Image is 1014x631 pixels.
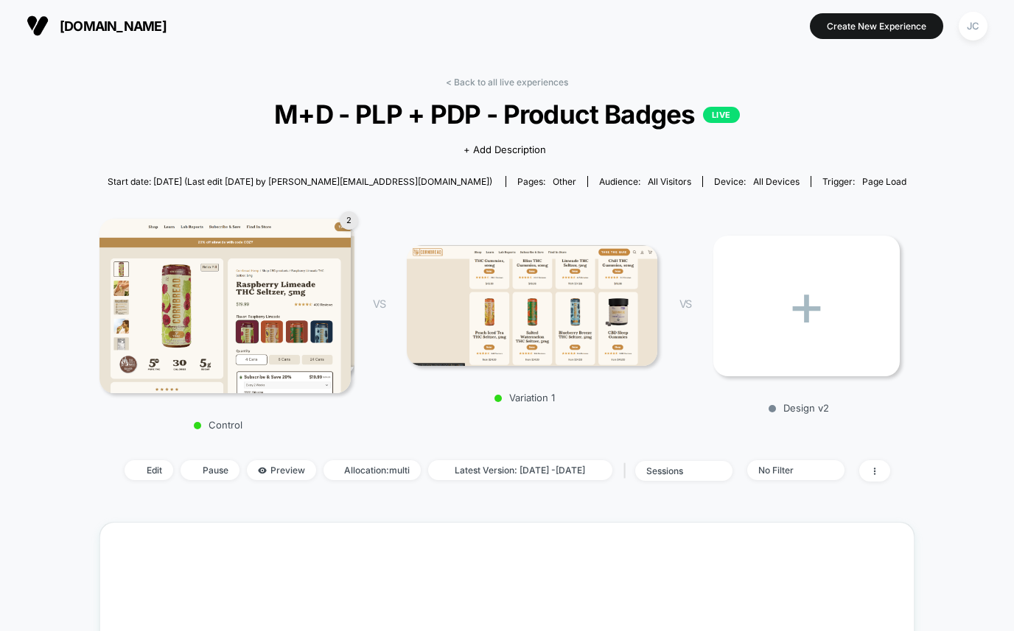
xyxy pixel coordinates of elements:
div: Audience: [599,176,691,187]
span: other [553,176,576,187]
span: Allocation: multi [324,460,421,480]
span: M+D - PLP + PDP - Product Badges [141,99,874,130]
a: < Back to all live experiences [446,77,568,88]
div: + [713,236,900,376]
span: Page Load [862,176,906,187]
span: all devices [753,176,800,187]
div: sessions [646,465,705,476]
button: Create New Experience [810,13,943,39]
p: Design v2 [706,402,892,414]
span: All Visitors [648,176,691,187]
span: Latest Version: [DATE] - [DATE] [428,460,612,480]
span: Start date: [DATE] (Last edit [DATE] by [PERSON_NAME][EMAIL_ADDRESS][DOMAIN_NAME]) [108,176,492,187]
span: VS [373,297,385,310]
span: VS [679,297,691,310]
span: + Add Description [464,143,546,158]
span: [DOMAIN_NAME] [60,18,167,34]
div: JC [959,12,987,40]
div: Pages: [517,176,576,187]
p: LIVE [703,107,740,123]
button: [DOMAIN_NAME] [22,14,171,38]
div: No Filter [758,465,817,476]
img: Visually logo [27,15,49,37]
div: 2 [340,211,358,230]
span: Pause [181,460,239,480]
p: Control [92,419,343,431]
img: Control main [99,219,351,394]
span: Edit [125,460,173,480]
button: JC [954,11,992,41]
span: | [620,460,635,482]
p: Variation 1 [399,392,649,403]
span: Device: [702,176,811,187]
div: Trigger: [822,176,906,187]
span: Preview [247,460,316,480]
img: Variation 1 main [407,245,657,366]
